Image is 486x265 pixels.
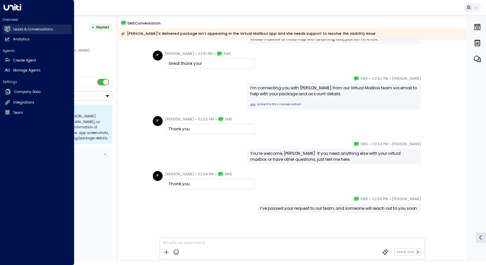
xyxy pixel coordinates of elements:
[195,171,197,178] span: •
[3,108,72,117] a: Team
[198,171,214,178] span: 02:54 PM
[198,116,214,123] span: 02:52 PM
[14,89,41,95] h2: Company Data
[13,58,36,63] h2: Create Agent
[92,23,94,32] div: •
[165,51,194,57] span: [PERSON_NAME]
[424,196,433,206] img: 5_headshot.jpg
[13,37,29,42] h2: Analytics
[165,116,194,123] span: [PERSON_NAME]
[360,196,368,202] span: SMS
[250,102,418,108] a: Linked to this conversation
[369,196,371,202] span: •
[260,205,418,211] div: I’ve passed your request to our team, and someone will reach out to you soon.
[121,30,376,37] div: [PERSON_NAME]’s delivered package isn’t appearing in the Virtual Mailbox app and she needs suppor...
[198,51,213,57] span: 02:51 PM
[3,66,72,75] a: Manage Agents
[224,171,232,178] span: SMS
[127,21,161,26] span: SMS Conversation
[153,171,163,181] div: P
[369,141,371,148] span: •
[3,79,72,84] h2: Settings
[169,126,251,132] div: Thank you
[153,116,163,126] div: P
[169,181,251,187] div: Thank you
[3,48,72,53] h2: Agents
[13,27,53,32] h2: Leads & Conversations
[214,51,216,57] span: •
[389,141,391,148] span: •
[195,51,197,57] span: •
[3,87,72,97] a: Company Data
[392,75,421,82] span: [PERSON_NAME]
[3,35,72,44] a: Analytics
[250,151,418,162] div: You’re welcome, [PERSON_NAME]. If you need anything else with your virtual mailbox or have other ...
[372,196,388,202] span: 02:56 PM
[3,24,72,34] a: Leads & Conversations
[153,51,163,61] div: P
[169,61,251,66] div: Great thank you!
[424,141,433,151] img: 5_headshot.jpg
[215,116,217,123] span: •
[225,116,232,123] span: SMS
[360,75,368,82] span: SMS
[223,51,231,57] span: SMS
[3,98,72,108] a: Integrations
[392,141,421,148] span: [PERSON_NAME]
[389,75,391,82] span: •
[389,196,391,202] span: •
[369,75,371,82] span: •
[13,110,23,115] h2: Team
[13,68,41,73] h2: Manage Agents
[215,171,217,178] span: •
[13,100,34,105] h2: Integrations
[372,75,388,82] span: 02:52 PM
[250,85,418,97] div: I’m connecting you with [PERSON_NAME] from our Virtual Mailbox team via email to help with your p...
[3,56,72,65] a: Create Agent
[195,116,197,123] span: •
[424,75,433,85] img: 5_headshot.jpg
[392,196,421,202] span: [PERSON_NAME]
[372,141,388,148] span: 02:53 PM
[96,25,109,30] span: Replied
[360,141,368,148] span: SMS
[3,17,72,22] h2: Overview
[165,171,194,178] span: [PERSON_NAME]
